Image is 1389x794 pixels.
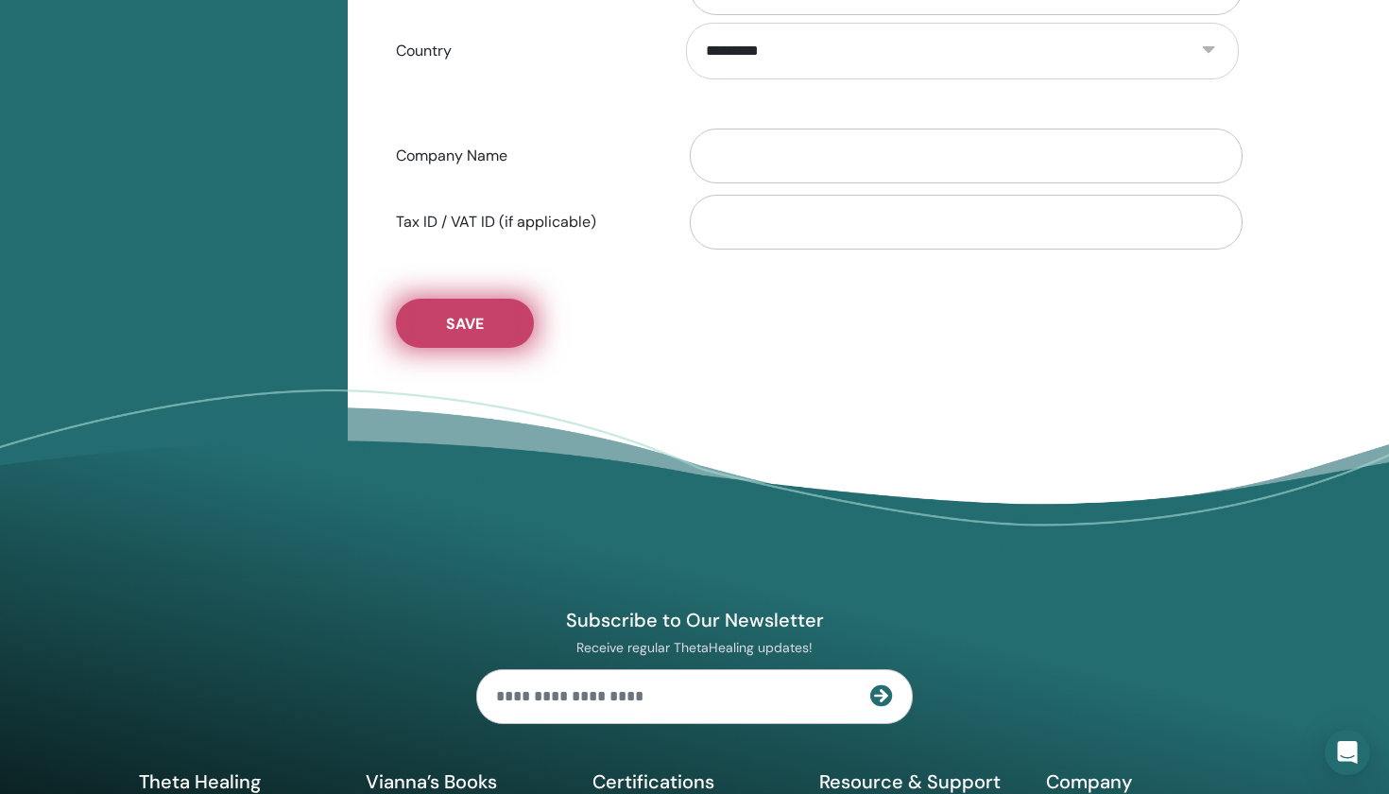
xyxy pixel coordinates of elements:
h5: Certifications [592,769,797,794]
h4: Subscribe to Our Newsletter [476,608,913,632]
h5: Vianna’s Books [366,769,570,794]
h5: Theta Healing [139,769,343,794]
button: Save [396,299,534,348]
label: Tax ID / VAT ID (if applicable) [382,204,672,240]
h5: Company [1046,769,1250,794]
div: Open Intercom Messenger [1325,730,1370,775]
span: Save [446,314,484,334]
p: Receive regular ThetaHealing updates! [476,639,913,656]
label: Country [382,33,672,69]
label: Company Name [382,138,672,174]
h5: Resource & Support [819,769,1023,794]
